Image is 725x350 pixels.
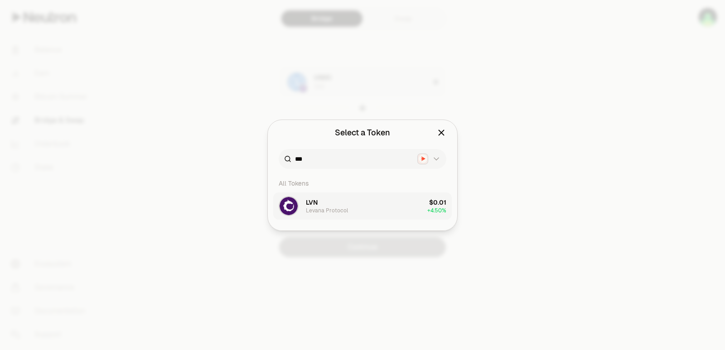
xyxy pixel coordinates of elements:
[280,197,298,215] img: LVN Logo
[335,126,390,139] div: Select a Token
[419,154,427,163] img: Neutron Logo
[273,174,452,192] div: All Tokens
[306,207,348,214] div: Levana Protocol
[427,207,446,214] span: + 4.50%
[436,126,446,139] button: Close
[429,198,446,207] div: $0.01
[306,198,318,207] span: LVN
[273,192,452,220] button: LVN LogoLVNLevana Protocol$0.01+4.50%
[417,153,441,164] button: Neutron LogoNeutron Logo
